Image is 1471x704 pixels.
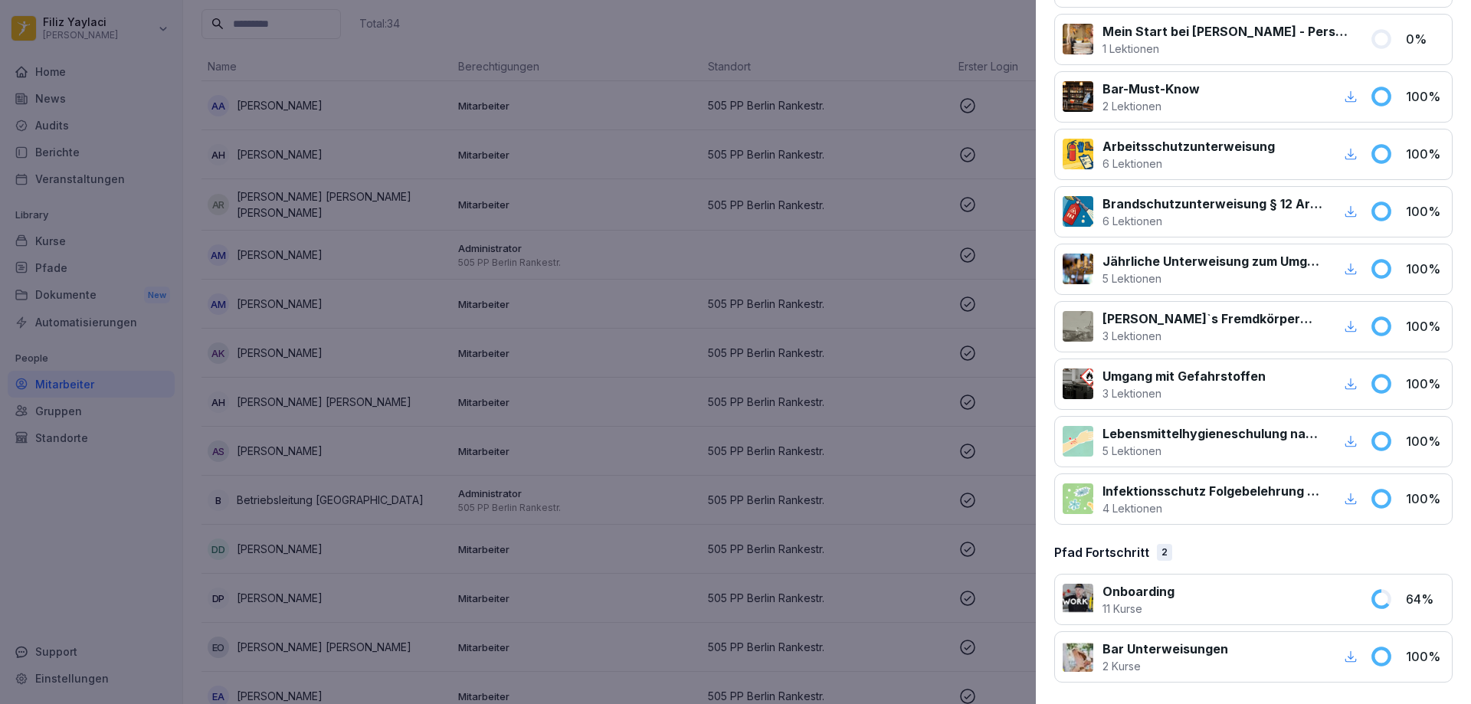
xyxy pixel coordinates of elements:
[1406,202,1444,221] p: 100 %
[1406,490,1444,508] p: 100 %
[1102,482,1322,500] p: Infektionsschutz Folgebelehrung (nach §43 IfSG)
[1406,30,1444,48] p: 0 %
[1102,156,1275,172] p: 6 Lektionen
[1054,543,1149,562] p: Pfad Fortschritt
[1102,22,1351,41] p: Mein Start bei [PERSON_NAME] - Personalfragebogen
[1102,640,1228,658] p: Bar Unterweisungen
[1102,328,1322,344] p: 3 Lektionen
[1102,195,1322,213] p: Brandschutzunterweisung § 12 ArbSchG
[1102,424,1322,443] p: Lebensmittelhygieneschulung nach EU-Verordnung (EG) Nr. 852 / 2004
[1102,385,1266,401] p: 3 Lektionen
[1102,270,1322,287] p: 5 Lektionen
[1102,601,1175,617] p: 11 Kurse
[1406,87,1444,106] p: 100 %
[1102,367,1266,385] p: Umgang mit Gefahrstoffen
[1102,252,1322,270] p: Jährliche Unterweisung zum Umgang mit Schankanlagen
[1406,260,1444,278] p: 100 %
[1102,582,1175,601] p: Onboarding
[1406,432,1444,450] p: 100 %
[1102,41,1351,57] p: 1 Lektionen
[1102,658,1228,674] p: 2 Kurse
[1406,317,1444,336] p: 100 %
[1406,590,1444,608] p: 64 %
[1102,98,1200,114] p: 2 Lektionen
[1102,309,1322,328] p: [PERSON_NAME]`s Fremdkörpermanagement
[1102,213,1322,229] p: 6 Lektionen
[1102,137,1275,156] p: Arbeitsschutzunterweisung
[1102,500,1322,516] p: 4 Lektionen
[1102,80,1200,98] p: Bar-Must-Know
[1406,375,1444,393] p: 100 %
[1157,544,1172,561] div: 2
[1102,443,1322,459] p: 5 Lektionen
[1406,145,1444,163] p: 100 %
[1406,647,1444,666] p: 100 %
